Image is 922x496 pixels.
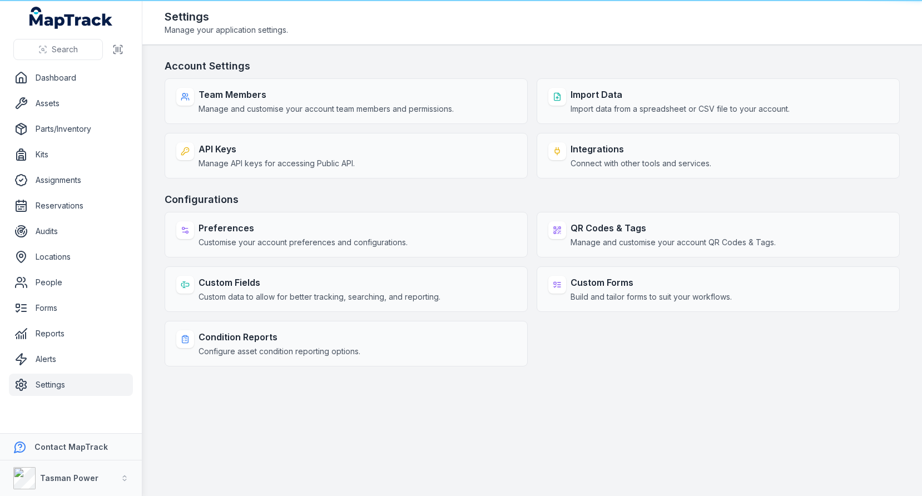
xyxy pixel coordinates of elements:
a: API KeysManage API keys for accessing Public API. [165,133,528,178]
a: Custom FieldsCustom data to allow for better tracking, searching, and reporting. [165,266,528,312]
span: Search [52,44,78,55]
a: People [9,271,133,294]
span: Custom data to allow for better tracking, searching, and reporting. [199,291,440,302]
button: Search [13,39,103,60]
strong: Custom Forms [571,276,732,289]
strong: Preferences [199,221,408,235]
strong: Contact MapTrack [34,442,108,452]
strong: QR Codes & Tags [571,221,776,235]
a: Kits [9,143,133,166]
a: Assets [9,92,133,115]
a: QR Codes & TagsManage and customise your account QR Codes & Tags. [537,212,900,257]
a: Condition ReportsConfigure asset condition reporting options. [165,321,528,366]
h3: Account Settings [165,58,900,74]
h3: Configurations [165,192,900,207]
a: Reservations [9,195,133,217]
strong: Import Data [571,88,790,101]
span: Import data from a spreadsheet or CSV file to your account. [571,103,790,115]
a: Audits [9,220,133,242]
strong: Team Members [199,88,454,101]
h2: Settings [165,9,288,24]
a: Assignments [9,169,133,191]
strong: Integrations [571,142,711,156]
strong: Tasman Power [40,473,98,483]
a: Alerts [9,348,133,370]
strong: Custom Fields [199,276,440,289]
span: Manage API keys for accessing Public API. [199,158,355,169]
a: IntegrationsConnect with other tools and services. [537,133,900,178]
span: Build and tailor forms to suit your workflows. [571,291,732,302]
a: Import DataImport data from a spreadsheet or CSV file to your account. [537,78,900,124]
strong: API Keys [199,142,355,156]
span: Manage your application settings. [165,24,288,36]
span: Configure asset condition reporting options. [199,346,360,357]
a: Parts/Inventory [9,118,133,140]
span: Manage and customise your account QR Codes & Tags. [571,237,776,248]
a: Dashboard [9,67,133,89]
a: Reports [9,323,133,345]
a: Custom FormsBuild and tailor forms to suit your workflows. [537,266,900,312]
span: Connect with other tools and services. [571,158,711,169]
a: MapTrack [29,7,113,29]
span: Customise your account preferences and configurations. [199,237,408,248]
strong: Condition Reports [199,330,360,344]
span: Manage and customise your account team members and permissions. [199,103,454,115]
a: Settings [9,374,133,396]
a: PreferencesCustomise your account preferences and configurations. [165,212,528,257]
a: Locations [9,246,133,268]
a: Team MembersManage and customise your account team members and permissions. [165,78,528,124]
a: Forms [9,297,133,319]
